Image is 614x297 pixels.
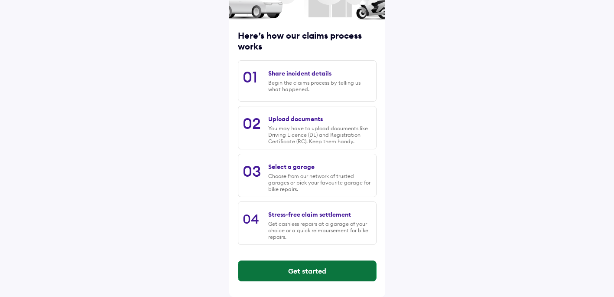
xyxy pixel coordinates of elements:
div: Choose from our network of trusted garages or pick your favourite garage for bike repairs. [268,173,371,192]
div: 02 [243,114,261,133]
div: Upload documents [268,115,323,123]
div: You may have to upload documents like Driving Licence (DL) and Registration Certificate (RC). Kee... [268,125,371,145]
div: 04 [243,211,259,227]
div: Get cashless repairs at a garage of your choice or a quick reimbursement for bike repairs. [268,221,371,240]
div: Select a garage [268,163,315,171]
div: 01 [243,67,257,86]
div: 03 [243,162,261,181]
div: Share incident details [268,69,331,77]
button: Get started [238,261,376,281]
div: Stress-free claim settlement [268,211,351,218]
div: Begin the claims process by telling us what happened. [268,79,371,92]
